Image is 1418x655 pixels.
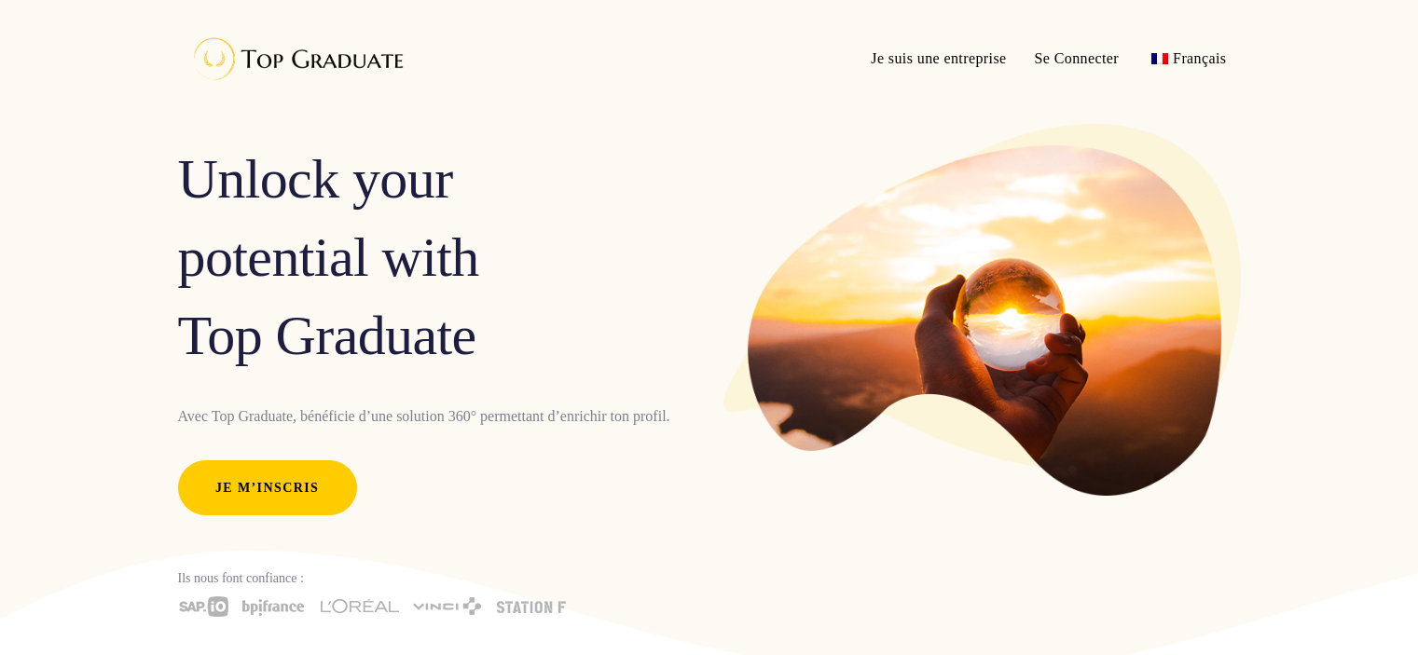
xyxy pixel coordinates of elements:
[178,403,695,430] p: Avec Top Graduate, bénéficie d’une solution 360° permettant d’enrichir ton profil.
[1173,50,1226,66] span: Français
[178,28,411,89] img: Top Graduate
[1151,53,1168,64] img: Français
[178,566,695,591] p: Ils nous font confiance :
[178,460,357,515] a: Je m’inscris
[215,476,319,500] span: Je m’inscris
[1035,50,1120,66] span: Se Connecter
[871,50,1006,66] span: Je suis une entreprise
[178,140,479,375] span: Unlock your potential with Top Graduate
